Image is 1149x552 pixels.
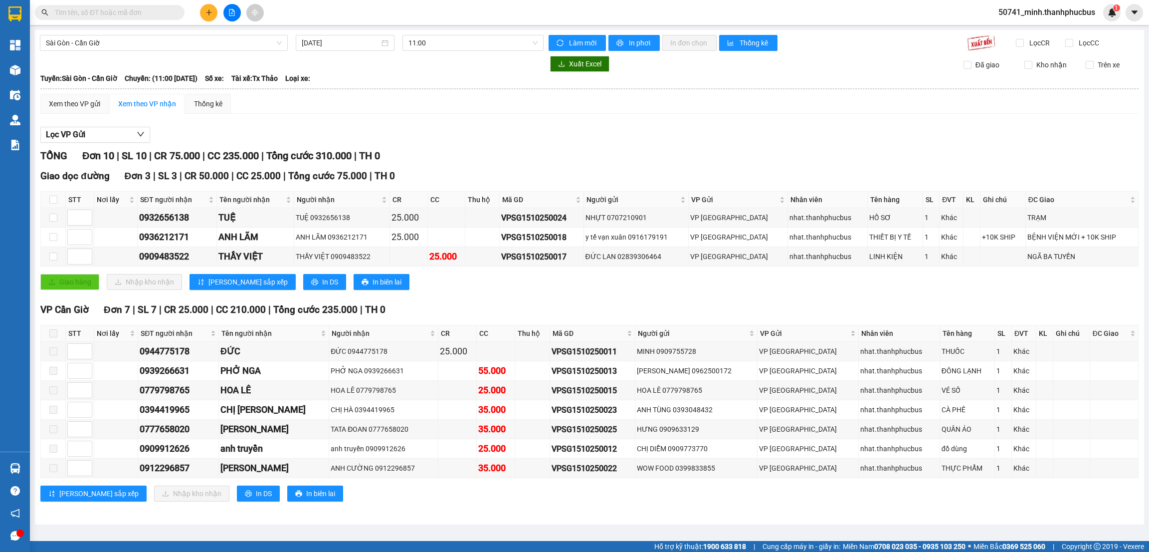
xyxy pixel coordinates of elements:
[217,208,294,228] td: TUỆ
[59,488,139,499] span: [PERSON_NAME] sắp xếp
[390,192,428,208] th: CR
[438,325,477,342] th: CR
[553,328,625,339] span: Mã GD
[608,35,660,51] button: printerIn phơi
[66,192,94,208] th: STT
[139,211,215,225] div: 0932656138
[217,247,294,267] td: THẦY VIỆT
[860,365,938,376] div: nhat.thanhphucbus
[869,212,921,223] div: HỒ SƠ
[373,276,401,287] span: In biên lai
[370,170,372,182] span: |
[638,328,747,339] span: Người gửi
[149,150,152,162] span: |
[789,251,866,262] div: nhat.thanhphucbus
[689,208,788,228] td: VP Sài Gòn
[10,90,20,100] img: warehouse-icon
[190,274,296,290] button: sort-ascending[PERSON_NAME] sắp xếp
[1130,8,1139,17] span: caret-down
[10,140,20,150] img: solution-icon
[104,304,130,315] span: Đơn 7
[205,9,212,16] span: plus
[1028,194,1128,205] span: ĐC Giao
[941,251,961,262] div: Khác
[585,251,687,262] div: ĐỨC LAN 02839306464
[228,9,235,16] span: file-add
[758,381,859,400] td: VP Sài Gòn
[859,325,940,342] th: Nhân viên
[365,304,385,315] span: TH 0
[759,365,857,376] div: VP [GEOGRAPHIC_DATA]
[220,364,327,378] div: PHỞ NGA
[125,73,197,84] span: Chuyến: (11:00 [DATE])
[10,65,20,75] img: warehouse-icon
[205,73,224,84] span: Số xe:
[690,212,786,223] div: VP [GEOGRAPHIC_DATA]
[296,251,388,262] div: THẦY VIỆT 0909483522
[40,150,67,162] span: TỔNG
[360,304,363,315] span: |
[194,98,222,109] div: Thống kê
[662,35,717,51] button: In đơn chọn
[759,424,857,435] div: VP [GEOGRAPHIC_DATA]
[219,361,329,381] td: PHỞ NGA
[154,150,200,162] span: CR 75.000
[231,170,234,182] span: |
[1025,37,1051,48] span: Lọc CR
[41,9,48,16] span: search
[138,400,219,420] td: 0394419965
[140,364,217,378] div: 0939266631
[268,304,271,315] span: |
[354,274,409,290] button: printerIn biên lai
[940,325,995,342] th: Tên hàng
[1013,346,1034,357] div: Khác
[941,232,961,243] div: Khác
[788,192,868,208] th: Nhân viên
[66,325,94,342] th: STT
[569,58,601,69] span: Xuất Excel
[500,208,584,228] td: VPSG1510250024
[118,98,176,109] div: Xem theo VP nhận
[558,60,565,68] span: download
[860,424,938,435] div: nhat.thanhphucbus
[287,486,343,502] button: printerIn biên lai
[219,420,329,439] td: TATA ĐOAN
[40,486,147,502] button: sort-ascending[PERSON_NAME] sắp xếp
[637,346,756,357] div: MINH 0909755728
[860,346,938,357] div: nhat.thanhphucbus
[153,170,156,182] span: |
[46,35,282,50] span: Sài Gòn - Cần Giờ
[138,420,219,439] td: 0777658020
[219,459,329,478] td: ANH CƯỜNG
[637,385,756,396] div: HOA LÊ 0779798765
[995,325,1012,342] th: SL
[990,6,1103,18] span: 50741_minh.thanhphucbus
[789,212,866,223] div: nhat.thanhphucbus
[1013,404,1034,415] div: Khác
[996,424,1010,435] div: 1
[354,150,357,162] span: |
[49,98,100,109] div: Xem theo VP gửi
[273,304,358,315] span: Tổng cước 235.000
[185,170,229,182] span: CR 50.000
[429,250,464,264] div: 25.000
[159,304,162,315] span: |
[331,443,436,454] div: anh truyền 0909912626
[759,463,857,474] div: VP [GEOGRAPHIC_DATA]
[942,463,993,474] div: THỰC PHẨM
[941,212,961,223] div: Khác
[690,232,786,243] div: VP [GEOGRAPHIC_DATA]
[40,304,89,315] span: VP Cần Giờ
[478,403,513,417] div: 35.000
[251,9,258,16] span: aim
[219,194,284,205] span: Tên người nhận
[219,400,329,420] td: CHỊ HÀ
[760,328,848,339] span: VP Gửi
[550,381,636,400] td: VPSG1510250015
[125,170,151,182] span: Đơn 3
[82,150,114,162] span: Đơn 10
[789,232,866,243] div: nhat.thanhphucbus
[759,346,857,357] div: VP [GEOGRAPHIC_DATA]
[428,192,466,208] th: CC
[107,274,182,290] button: downloadNhập kho nhận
